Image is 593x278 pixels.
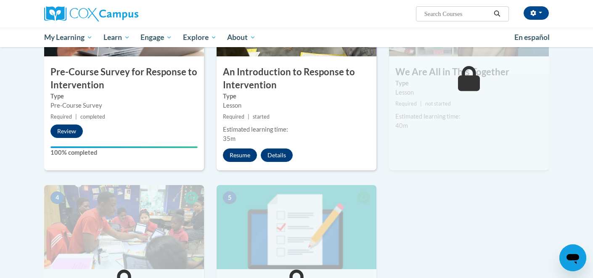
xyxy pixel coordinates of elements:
[395,112,543,121] div: Estimated learning time:
[261,148,293,162] button: Details
[44,32,93,42] span: My Learning
[50,191,64,204] span: 4
[509,29,555,46] a: En español
[50,101,198,110] div: Pre-Course Survey
[223,114,244,120] span: Required
[75,114,77,120] span: |
[135,28,177,47] a: Engage
[223,101,370,110] div: Lesson
[395,88,543,97] div: Lesson
[524,6,549,20] button: Account Settings
[222,28,262,47] a: About
[32,28,561,47] div: Main menu
[140,32,172,42] span: Engage
[559,244,586,271] iframe: Button to launch messaging window
[514,33,550,42] span: En español
[50,148,198,157] label: 100% completed
[248,114,249,120] span: |
[39,28,98,47] a: My Learning
[223,125,370,134] div: Estimated learning time:
[395,101,417,107] span: Required
[50,114,72,120] span: Required
[425,101,451,107] span: not started
[424,9,491,19] input: Search Courses
[253,114,270,120] span: started
[44,6,138,21] img: Cox Campus
[44,6,204,21] a: Cox Campus
[44,185,204,269] img: Course Image
[420,101,422,107] span: |
[491,9,503,19] button: Search
[50,146,198,148] div: Your progress
[389,66,549,79] h3: We Are All in This Together
[217,66,376,92] h3: An Introduction to Response to Intervention
[217,185,376,269] img: Course Image
[98,28,135,47] a: Learn
[44,66,204,92] h3: Pre-Course Survey for Response to Intervention
[223,135,236,142] span: 35m
[395,79,543,88] label: Type
[227,32,256,42] span: About
[103,32,130,42] span: Learn
[50,124,83,138] button: Review
[183,32,217,42] span: Explore
[223,191,236,204] span: 5
[177,28,222,47] a: Explore
[223,148,257,162] button: Resume
[223,92,370,101] label: Type
[50,92,198,101] label: Type
[395,122,408,129] span: 40m
[80,114,105,120] span: completed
